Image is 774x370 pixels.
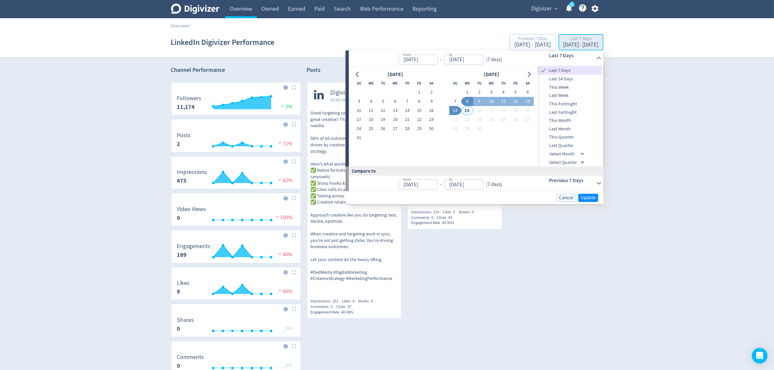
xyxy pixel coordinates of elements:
[485,115,497,124] button: 24
[449,124,461,133] button: 28
[292,270,296,274] img: Placeholder
[473,115,485,124] button: 23
[559,195,573,200] span: Cancel
[377,115,389,124] button: 19
[522,88,534,97] button: 6
[174,243,298,260] svg: Engagements 199
[411,209,443,215] div: Impressions
[177,353,204,361] dt: Comments
[563,42,598,48] div: [DATE] - [DATE]
[431,215,433,220] span: 0
[353,79,365,88] th: Sunday
[483,181,502,188] div: ( 7 days )
[282,362,293,369] span: _ 0%
[358,298,377,304] div: Shares
[346,166,603,175] div: Compare to
[331,97,370,103] span: 10:45 AM [DATE] PST
[174,206,298,223] svg: Video Views 0
[443,209,459,215] div: Likes
[497,79,509,88] th: Thursday
[174,95,298,112] svg: Followers 11,174
[538,133,602,141] div: This Quarter
[538,108,602,117] div: Last Fortnight
[177,95,202,102] dt: Followers
[497,88,509,97] button: 4
[177,251,187,259] strong: 199
[522,79,534,88] th: Saturday
[515,42,551,48] div: [DATE] - [DATE]
[292,122,296,126] img: Placeholder
[377,124,389,133] button: 26
[277,251,293,258] span: 40%
[437,215,456,220] div: Clicks
[353,115,365,124] button: 17
[292,85,296,89] img: Placeholder
[509,79,521,88] th: Friday
[538,92,602,99] span: Last Week
[353,124,365,133] button: 24
[538,84,602,91] span: This Week
[426,88,438,97] button: 2
[485,79,497,88] th: Wednesday
[413,106,425,115] button: 15
[377,79,389,88] th: Tuesday
[277,140,293,147] span: 71%
[529,4,560,14] button: Digivizer
[461,79,473,88] th: Monday
[497,115,509,124] button: 25
[311,304,336,310] div: Comments
[538,134,602,141] span: This Quarter
[401,79,413,88] th: Thursday
[389,124,401,133] button: 27
[515,36,551,42] div: Previous 7 Days
[277,140,283,145] img: negative-performance.svg
[389,115,401,124] button: 20
[353,106,365,115] button: 10
[386,70,405,79] div: [DATE]
[509,88,521,97] button: 5
[174,132,298,150] svg: Posts 2
[365,97,377,106] button: 4
[177,214,180,222] strong: 0
[311,310,357,315] div: Engagement Rate
[349,50,603,66] div: from-to(7 days)Last 7 Days
[569,2,575,7] a: 5
[522,106,534,115] button: 20
[277,251,283,256] img: negative-performance.svg
[413,124,425,133] button: 29
[482,70,501,79] div: [DATE]
[531,4,552,14] span: Digivizer
[473,88,485,97] button: 2
[524,70,534,79] button: Go to next month
[538,75,602,83] span: Last 14 Days
[547,67,602,74] span: Last 7 Days
[461,124,473,133] button: 29
[483,56,505,63] div: ( 7 days )
[177,325,180,333] strong: 0
[171,66,301,74] h2: Channel Performance
[277,177,283,182] img: negative-performance.svg
[473,124,485,133] button: 30
[389,97,401,106] button: 6
[177,243,211,250] dt: Engagements
[449,115,461,124] button: 21
[365,106,377,115] button: 11
[581,195,596,200] span: Update
[292,196,296,200] img: Placeholder
[509,106,521,115] button: 19
[497,106,509,115] button: 18
[554,6,559,12] span: expand_more
[401,115,413,124] button: 21
[389,106,401,115] button: 13
[277,288,293,295] span: 66%
[461,106,473,115] button: 15
[752,348,767,363] div: Open Intercom Messenger
[538,100,602,108] span: This Fortnight
[538,126,602,133] span: Last Month
[538,83,602,92] div: This Week
[177,279,190,287] dt: Likes
[473,97,485,106] button: 9
[365,115,377,124] button: 18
